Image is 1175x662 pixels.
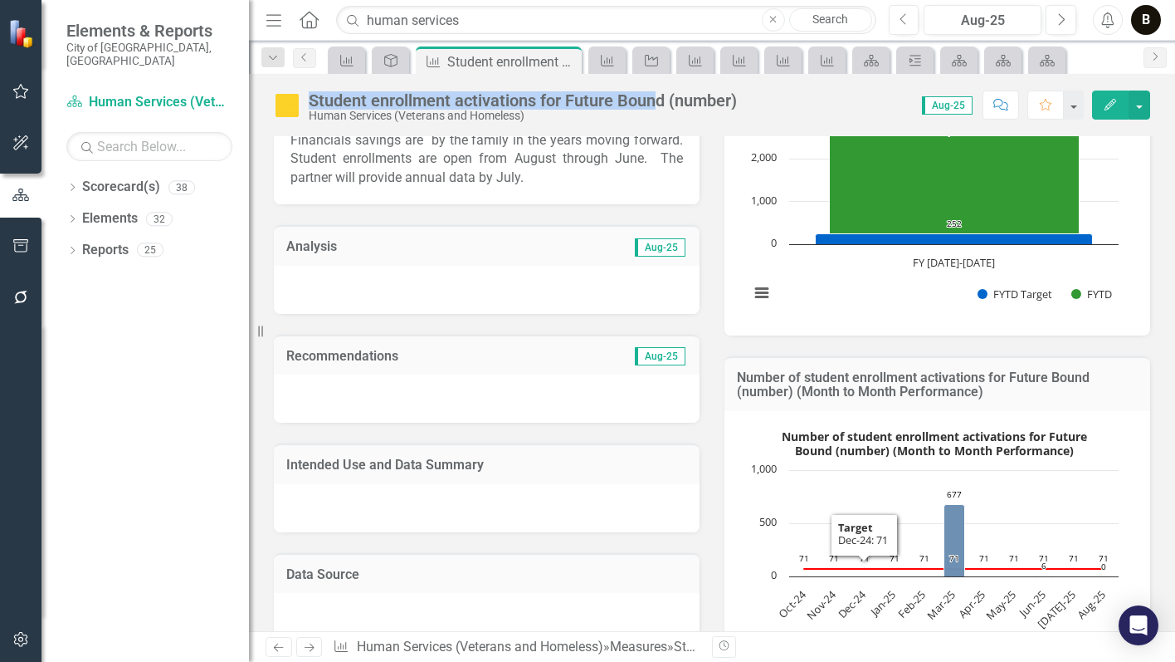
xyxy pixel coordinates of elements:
[1071,287,1112,302] button: Show FYTD
[447,51,578,72] div: Student enrollment activations for Future Bound (number)
[146,212,173,226] div: 32
[1069,552,1079,564] text: 71
[1015,587,1048,620] text: Jun-25
[759,514,777,529] text: 500
[895,587,929,621] text: Feb-25
[830,122,1080,244] path: FY 2023-2024, 2,845. FYTD.
[979,552,989,564] text: 71
[947,488,962,500] text: 677
[947,218,962,229] text: 252
[802,566,1107,572] g: Target, series 2 of 2. Line with 11 data points.
[751,193,777,208] text: 1,000
[804,504,1111,577] g: Actual, series 1 of 2. Bar series with 11 bars.
[1034,587,1078,631] text: [DATE]-25
[789,8,872,32] a: Search
[82,209,138,228] a: Elements
[610,639,667,655] a: Measures
[8,19,37,48] img: ClearPoint Strategy
[1074,587,1109,622] text: Aug-25
[635,238,685,257] span: Aug-25
[286,239,484,254] h3: Analysis
[751,150,777,164] text: 2,000
[336,6,875,35] input: Search ClearPoint...
[750,282,773,305] button: View chart menu, Number of student enrollment activations for Future Bound (number) (FY Performance)
[922,96,973,115] span: Aug-25
[1010,566,1017,572] path: May-25, 70.83. Target.
[751,461,777,476] text: 1,000
[949,552,959,564] text: 71
[816,233,1093,244] path: FY 2023-2024, 252. FYTD Target.
[1039,552,1049,564] text: 71
[1009,552,1019,564] text: 71
[168,180,195,194] div: 38
[944,504,965,576] path: Mar-25, 677. Actual.
[66,93,232,112] a: Human Services (Veterans and Homeless)
[775,586,809,620] text: Oct-24
[803,586,839,622] text: Nov-24
[919,552,929,564] text: 71
[741,70,1127,319] svg: Interactive chart
[737,370,1138,400] h3: Number of student enrollment activations for Future Bound (number) (Month to Month Performance)
[309,91,737,110] div: Student enrollment activations for Future Bound (number)
[829,552,839,564] text: 71
[799,552,809,564] text: 71
[1034,576,1053,576] path: Jun-25, 6. Actual.
[982,587,1018,623] text: May-25
[860,552,870,564] text: 71
[286,458,687,473] h3: Intended Use and Data Summary
[865,587,899,620] text: Jan-25
[66,21,232,41] span: Elements & Reports
[1099,552,1109,564] text: 71
[890,552,900,564] text: 71
[1119,606,1158,645] div: Open Intercom Messenger
[1101,561,1106,572] text: 0
[137,243,163,257] div: 25
[955,587,988,620] text: Apr-25
[357,639,603,655] a: Human Services (Veterans and Homeless)
[741,70,1134,319] div: Number of student enrollment activations for Future Bound (number) (FY Performance). Highcharts i...
[635,347,685,365] span: Aug-25
[924,587,958,622] text: Mar-25
[82,241,129,260] a: Reports
[333,638,700,657] div: » »
[771,567,777,582] text: 0
[1131,5,1161,35] button: B
[274,92,300,119] img: Caution
[913,255,995,270] text: FY [DATE]-[DATE]
[782,429,1087,458] text: Number of student enrollment activations for Future Bound (number) (Month to Month Performance)
[771,235,777,250] text: 0
[286,349,559,364] h3: Recommendations
[929,11,1036,31] div: Aug-25
[309,110,737,122] div: Human Services (Veterans and Homeless)
[835,586,870,621] text: Dec-24
[978,287,1053,302] button: Show FYTD Target
[816,233,1093,244] g: FYTD Target, bar series 1 of 2 with 1 bar.
[674,639,1012,655] div: Student enrollment activations for Future Bound (number)
[286,567,687,582] h3: Data Source
[66,41,232,68] small: City of [GEOGRAPHIC_DATA], [GEOGRAPHIC_DATA]
[924,5,1041,35] button: Aug-25
[82,178,160,197] a: Scorecard(s)
[66,132,232,161] input: Search Below...
[830,122,1080,244] g: FYTD, bar series 2 of 2 with 1 bar.
[1041,560,1046,571] text: 6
